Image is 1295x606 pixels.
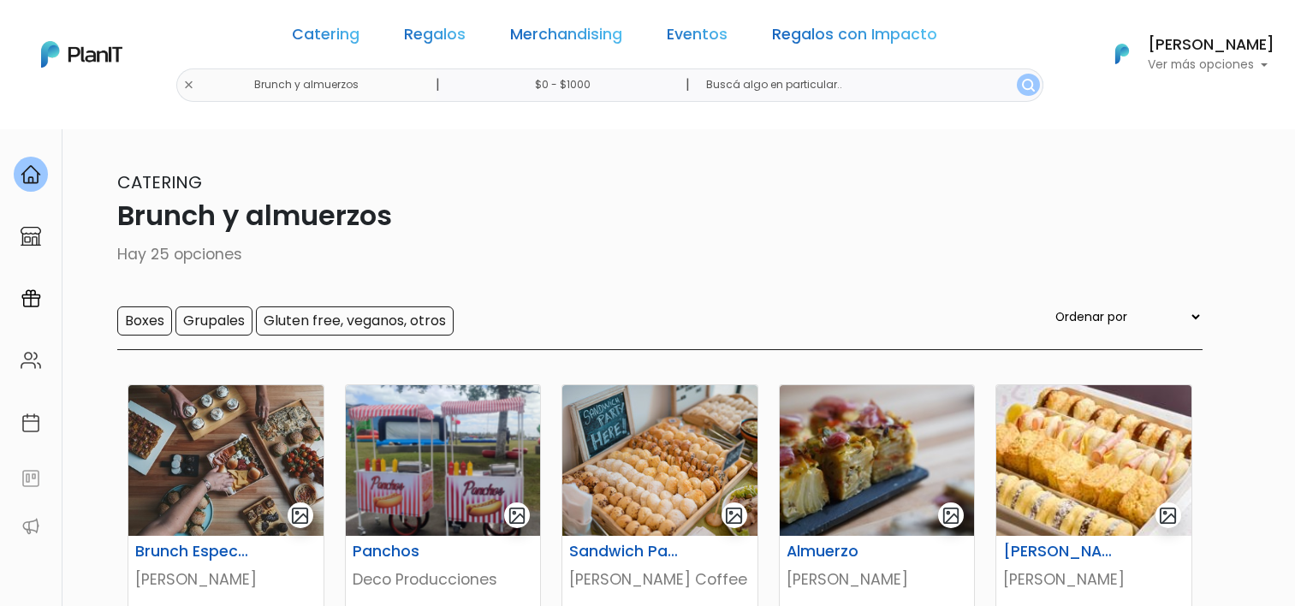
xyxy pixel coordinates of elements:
p: Hay 25 opciones [93,243,1203,265]
p: [PERSON_NAME] [787,568,968,591]
img: PlanIt Logo [1103,35,1141,73]
p: | [686,74,690,95]
img: home-e721727adea9d79c4d83392d1f703f7f8bce08238fde08b1acbfd93340b81755.svg [21,164,41,185]
p: [PERSON_NAME] [1003,568,1185,591]
button: PlanIt Logo [PERSON_NAME] Ver más opciones [1093,32,1274,76]
input: Boxes [117,306,172,336]
img: calendar-87d922413cdce8b2cf7b7f5f62616a5cf9e4887200fb71536465627b3292af00.svg [21,413,41,433]
h6: [PERSON_NAME] [1148,38,1274,53]
a: Eventos [667,27,728,48]
img: feedback-78b5a0c8f98aac82b08bfc38622c3050aee476f2c9584af64705fc4e61158814.svg [21,468,41,489]
a: Merchandising [510,27,622,48]
img: people-662611757002400ad9ed0e3c099ab2801c6687ba6c219adb57efc949bc21e19d.svg [21,350,41,371]
h6: Panchos [342,543,477,561]
img: gallery-light [290,506,310,526]
img: thumb_miti_miti_v2.jpeg [996,385,1191,536]
img: gallery-light [1158,506,1178,526]
a: Regalos con Impacto [772,27,937,48]
p: [PERSON_NAME] Coffee [569,568,751,591]
img: gallery-light [724,506,744,526]
p: Ver más opciones [1148,59,1274,71]
img: search_button-432b6d5273f82d61273b3651a40e1bd1b912527efae98b1b7a1b2c0702e16a8d.svg [1022,79,1035,92]
h6: [PERSON_NAME] [993,543,1127,561]
img: gallery-light [508,506,527,526]
p: Catering [93,169,1203,195]
p: Deco Producciones [353,568,534,591]
img: marketplace-4ceaa7011d94191e9ded77b95e3339b90024bf715f7c57f8cf31f2d8c509eaba.svg [21,226,41,247]
h6: Almuerzo [776,543,911,561]
a: Catering [292,27,359,48]
h6: Sandwich Party Self Service [559,543,693,561]
img: campaigns-02234683943229c281be62815700db0a1741e53638e28bf9629b52c665b00959.svg [21,288,41,309]
p: | [436,74,440,95]
img: close-6986928ebcb1d6c9903e3b54e860dbc4d054630f23adef3a32610726dff6a82b.svg [183,80,194,91]
a: Regalos [404,27,466,48]
img: thumb_image00039__1_.jpeg [780,385,975,536]
img: thumb_image00028__2_.jpeg [128,385,324,536]
input: Grupales [175,306,252,336]
img: partners-52edf745621dab592f3b2c58e3bca9d71375a7ef29c3b500c9f145b62cc070d4.svg [21,516,41,537]
img: gallery-light [942,506,961,526]
img: PlanIt Logo [41,41,122,68]
input: Gluten free, veganos, otros [256,306,454,336]
img: thumb_Captura_de_pantalla_2025-05-05_113950.png [346,385,541,536]
img: thumb_Cateringg.jpg [562,385,757,536]
h6: Brunch Especial [125,543,259,561]
p: Brunch y almuerzos [93,195,1203,236]
input: Buscá algo en particular.. [692,68,1043,102]
p: [PERSON_NAME] [135,568,317,591]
